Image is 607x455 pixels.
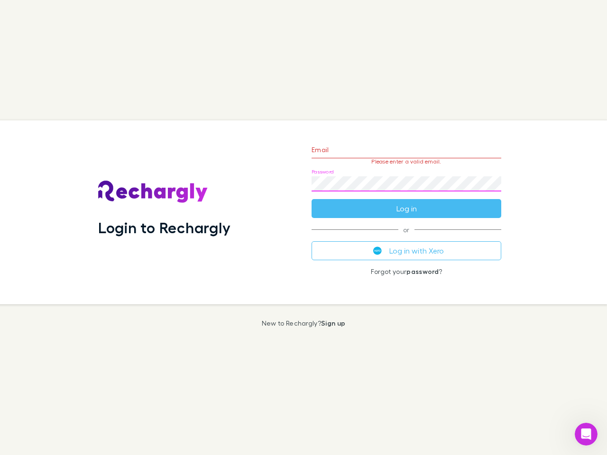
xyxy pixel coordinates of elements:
[312,199,501,218] button: Log in
[575,423,598,446] iframe: Intercom live chat
[406,267,439,275] a: password
[98,218,230,237] h1: Login to Rechargly
[98,181,208,203] img: Rechargly's Logo
[312,158,501,165] p: Please enter a valid email.
[312,268,501,275] p: Forgot your ?
[312,241,501,260] button: Log in with Xero
[321,319,345,327] a: Sign up
[373,246,382,255] img: Xero's logo
[312,168,334,175] label: Password
[262,319,346,327] p: New to Rechargly?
